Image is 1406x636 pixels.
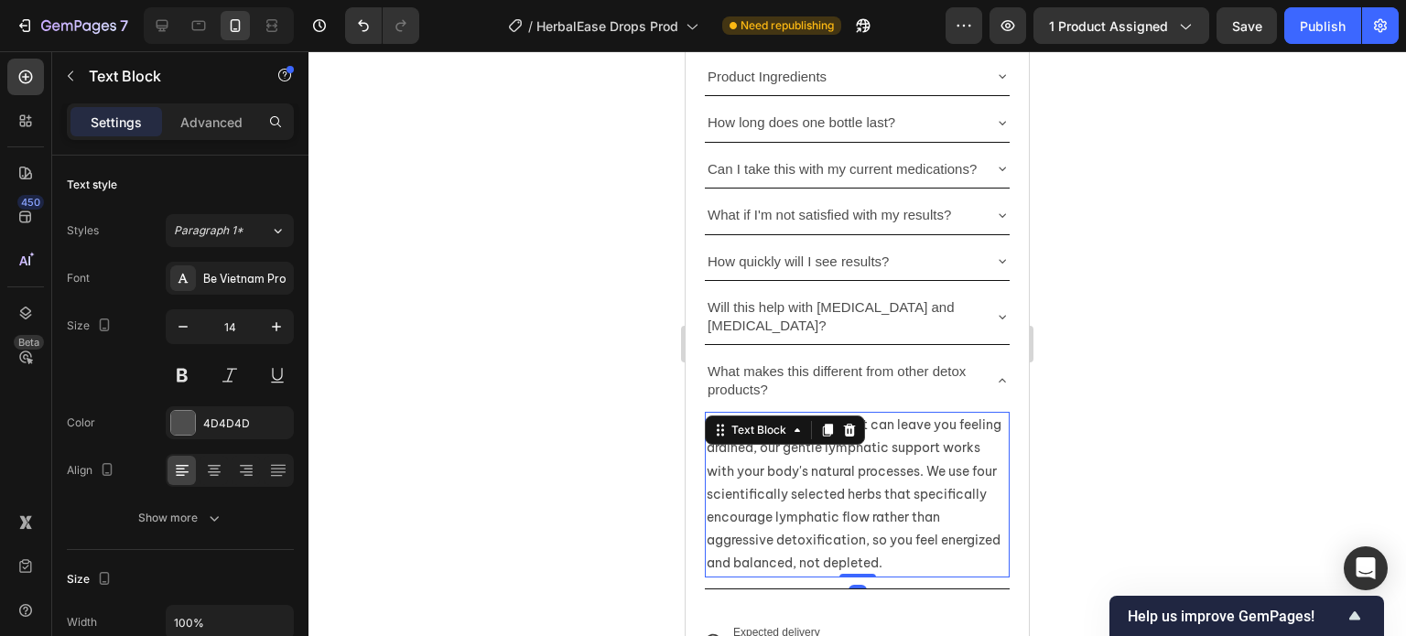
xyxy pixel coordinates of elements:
[67,415,95,431] div: Color
[203,415,289,432] div: 4D4D4D
[203,271,289,287] div: Be Vietnam Pro
[536,16,678,36] span: HerbalEase Drops Prod
[1128,608,1344,625] span: Help us improve GemPages!
[138,509,223,527] div: Show more
[67,501,294,534] button: Show more
[686,51,1029,636] iframe: To enrich screen reader interactions, please activate Accessibility in Grammarly extension settings
[67,567,115,592] div: Size
[166,214,294,247] button: Paragraph 1*
[7,7,136,44] button: 7
[345,7,419,44] div: Undo/Redo
[89,65,244,87] p: Text Block
[1033,7,1209,44] button: 1 product assigned
[1232,18,1262,34] span: Save
[67,614,97,631] div: Width
[528,16,533,36] span: /
[67,222,99,239] div: Styles
[67,458,118,483] div: Align
[120,15,128,37] p: 7
[1284,7,1361,44] button: Publish
[48,575,135,587] span: Expected delivery
[1128,605,1366,627] button: Show survey - Help us improve GemPages!
[741,17,834,34] span: Need republishing
[67,177,117,193] div: Text style
[1049,16,1168,36] span: 1 product assigned
[67,314,115,339] div: Size
[180,113,243,132] p: Advanced
[1344,546,1388,590] div: Open Intercom Messenger
[174,222,243,239] span: Paragraph 1*
[1217,7,1277,44] button: Save
[1300,16,1346,36] div: Publish
[67,270,90,286] div: Font
[14,335,44,350] div: Beta
[91,113,142,132] p: Settings
[17,195,44,210] div: 450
